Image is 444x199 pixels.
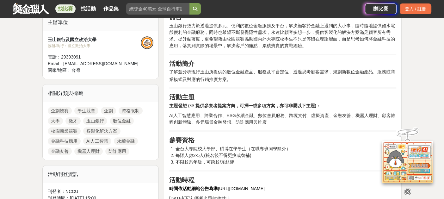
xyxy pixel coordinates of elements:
[169,60,194,67] strong: 活動簡介
[48,188,153,195] div: 刊登者： NCCU
[71,68,80,73] span: 台灣
[169,137,194,144] strong: 參賽資格
[48,43,141,49] div: 協辦/執行： 國立政治大學
[48,36,141,43] div: 玉山銀行及國立政治大學
[169,103,321,108] strong: 主題發想 (※ 提供參賽者提案方向，可擇一或多項方案，亦可非屬以下主題)：
[114,137,138,145] a: 永續金融
[105,147,129,155] a: 防詐應用
[48,68,71,73] span: 國家/地區：
[119,107,143,115] a: 資格限制
[365,3,397,14] a: 辦比賽
[169,186,218,191] strong: 時間依活動網站公告為準
[74,107,98,115] a: 學生競賽
[48,147,72,155] a: 金融友善
[48,117,63,125] a: 大學
[169,94,194,101] strong: 活動主題
[65,117,81,125] a: 徵才
[83,137,111,145] a: AI人工智慧
[83,127,120,135] a: 客製化解決方案
[43,165,158,183] div: 活動刊登資訊
[101,107,116,115] a: 企劃
[43,14,158,31] div: 主辦單位
[48,127,81,135] a: 校園商業競賽
[169,23,395,48] span: 玉山銀行致力於透過提供多元、便利的數位金融服務及平台，解決顧客於金融上遇到的大小事，隨時隨地提供如水電般便利的金融服務，同時也希望不斷發覺隱性需求，永遠比顧客多想一步，提供客製化的解決方案滿足顧...
[169,69,395,82] span: 了解並分析現行玉山所提供的數位金融產品、服務及平台定位，透過思考顧客需求，規劃新數位金融產品、服務或商業模式及對應的行銷推廣方案。
[55,4,76,13] a: 找比賽
[48,137,81,145] a: 金融科技應用
[83,117,107,125] a: 玉山銀行
[43,84,158,102] div: 相關分類與標籤
[74,147,103,155] a: 機器人理財
[169,113,395,125] span: AI人工智慧應用、跨業合作、ESG永續金融、數位會員服務、跨境支付、虛擬資產、金融友善、機器人理財、顧客旅程創新體驗、多元場景金融發想、防詐應用與推廣
[169,177,194,183] strong: 活動時程
[400,3,431,14] div: 登入 / 註冊
[48,54,141,60] div: 電話： 29393091
[382,141,433,183] img: d2146d9a-e6f6-4337-9592-8cefde37ba6b.png
[48,107,72,115] a: 企劃競賽
[176,152,396,159] li: 每隊人數2-5人(報名後不得更換或替補)
[126,3,189,15] input: 總獎金40萬元 全球自行車設計比賽
[169,14,182,21] strong: 前言
[176,159,396,165] li: 不限校系年級，可跨校/系組隊
[110,117,134,125] a: 數位金融
[101,4,121,13] a: 作品集
[169,186,265,191] span: [URL][DOMAIN_NAME]
[78,4,98,13] a: 找活動
[176,146,396,152] li: 全台大專院校大學部、碩博在學學生（在職專班同學除外）
[48,60,141,67] div: Email： [EMAIL_ADDRESS][DOMAIN_NAME]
